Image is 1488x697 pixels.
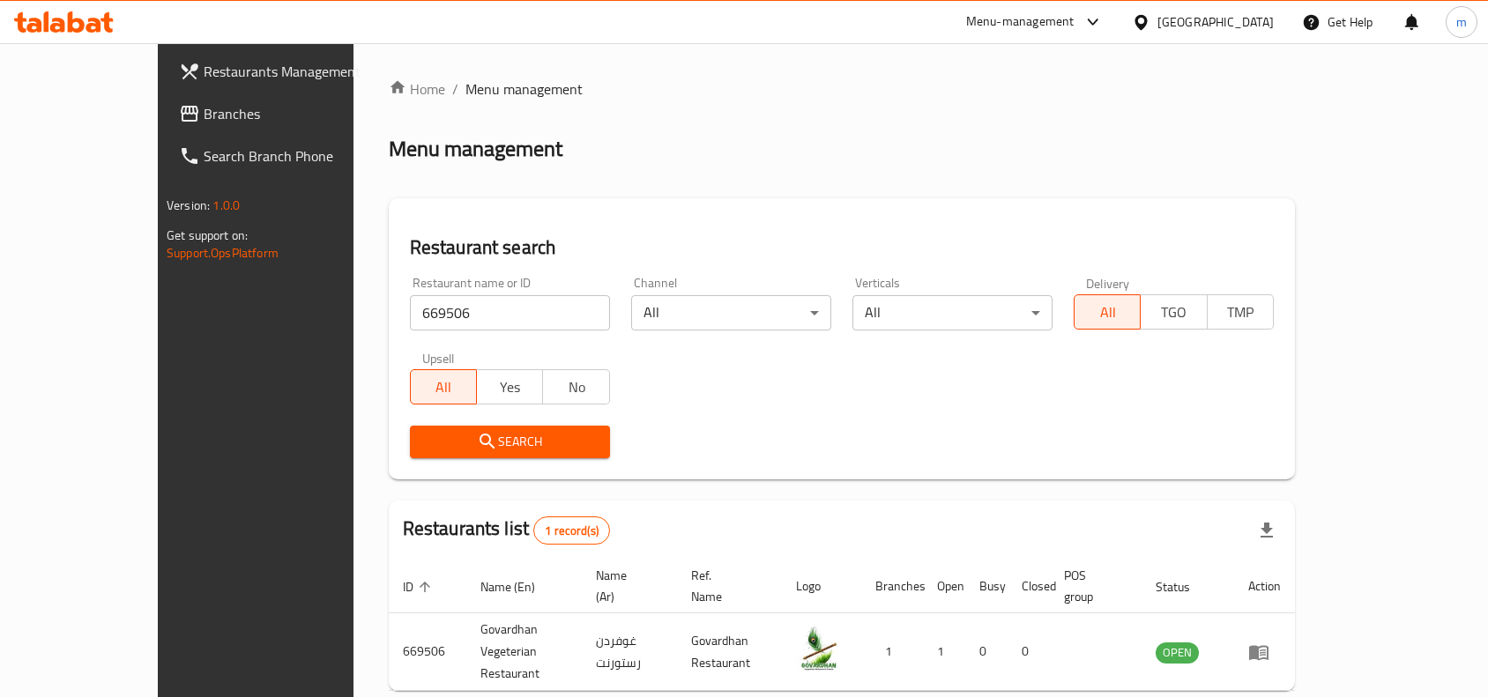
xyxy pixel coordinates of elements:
[796,627,840,671] img: Govardhan Vegeterian Restaurant
[452,78,458,100] li: /
[1207,294,1274,330] button: TMP
[1248,641,1281,663] div: Menu
[484,374,536,400] span: Yes
[1148,300,1200,325] span: TGO
[165,93,406,135] a: Branches
[542,369,609,404] button: No
[403,576,436,597] span: ID
[1074,294,1141,330] button: All
[204,145,392,167] span: Search Branch Phone
[1246,509,1288,552] div: Export file
[923,560,965,613] th: Open
[466,613,582,691] td: Govardhan Vegeterian Restaurant
[691,565,761,607] span: Ref. Name
[424,431,596,453] span: Search
[782,560,861,613] th: Logo
[861,560,923,613] th: Branches
[1156,642,1199,664] div: OPEN
[389,560,1295,691] table: enhanced table
[422,352,455,364] label: Upsell
[389,613,466,691] td: 669506
[582,613,677,691] td: غوفردن رستورنت
[204,103,392,124] span: Branches
[167,241,279,264] a: Support.OpsPlatform
[480,576,558,597] span: Name (En)
[550,374,602,400] span: No
[1157,12,1274,32] div: [GEOGRAPHIC_DATA]
[167,224,248,247] span: Get support on:
[852,295,1053,330] div: All
[596,565,656,607] span: Name (Ar)
[1215,300,1267,325] span: TMP
[861,613,923,691] td: 1
[476,369,543,404] button: Yes
[418,374,470,400] span: All
[165,50,406,93] a: Restaurants Management
[410,369,477,404] button: All
[1086,277,1130,289] label: Delivery
[1234,560,1295,613] th: Action
[965,560,1008,613] th: Busy
[1008,613,1050,691] td: 0
[212,194,240,217] span: 1.0.0
[410,295,610,330] input: Search for restaurant name or ID..
[1008,560,1050,613] th: Closed
[966,11,1075,33] div: Menu-management
[534,523,609,539] span: 1 record(s)
[403,515,610,545] h2: Restaurants list
[389,78,445,100] a: Home
[389,78,1295,100] nav: breadcrumb
[1456,12,1467,32] span: m
[1140,294,1207,330] button: TGO
[631,295,831,330] div: All
[1156,576,1213,597] span: Status
[923,613,965,691] td: 1
[1156,642,1199,663] span: OPEN
[677,613,782,691] td: Govardhan Restaurant
[167,194,210,217] span: Version:
[165,135,406,177] a: Search Branch Phone
[465,78,583,100] span: Menu management
[389,135,562,163] h2: Menu management
[204,61,392,82] span: Restaurants Management
[1064,565,1120,607] span: POS group
[965,613,1008,691] td: 0
[410,426,610,458] button: Search
[410,234,1274,261] h2: Restaurant search
[1082,300,1134,325] span: All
